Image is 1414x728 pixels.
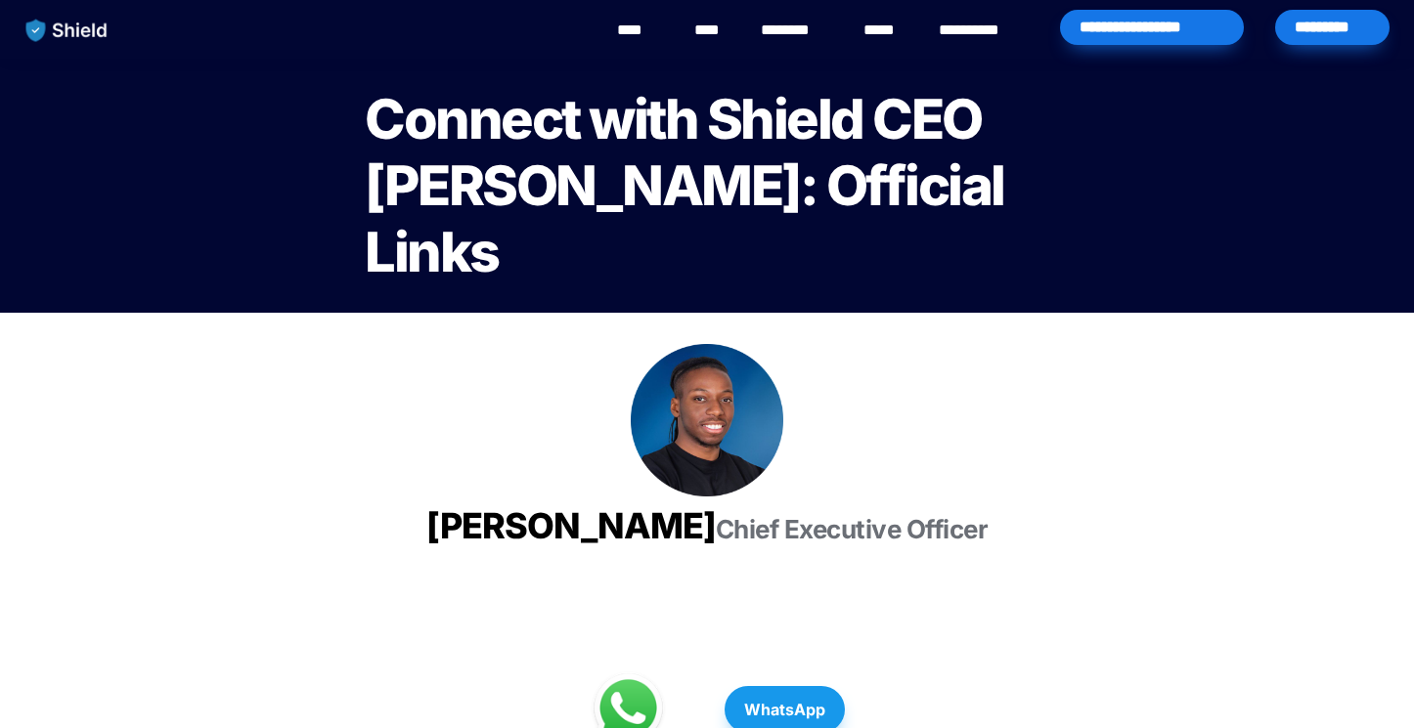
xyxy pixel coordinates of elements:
[17,10,117,51] img: website logo
[744,700,825,719] strong: WhatsApp
[365,86,1013,285] span: Connect with Shield CEO [PERSON_NAME]: Official Links
[426,504,716,547] span: [PERSON_NAME]
[716,514,989,544] span: Chief Executive Officer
